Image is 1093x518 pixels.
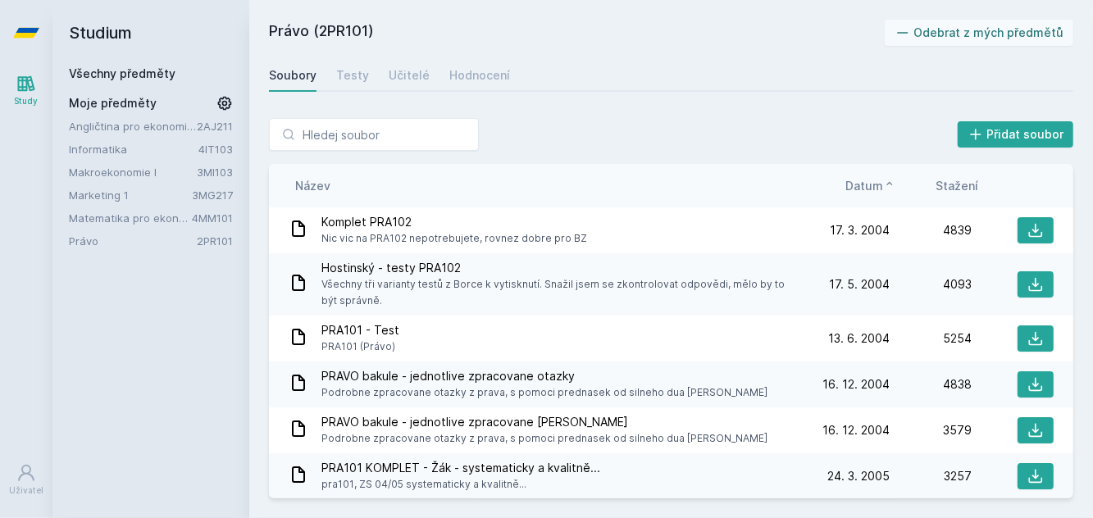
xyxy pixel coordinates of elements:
[958,121,1074,148] button: Přidat soubor
[69,210,192,226] a: Matematika pro ekonomy
[336,59,369,92] a: Testy
[69,187,192,203] a: Marketing 1
[192,211,233,225] a: 4MM101
[321,276,801,309] span: Všechny tři varianty testů z Borce k vytisknutí. Snažil jsem se zkontrolovat odpovědi, mělo by to...
[829,276,890,293] span: 17. 5. 2004
[269,59,317,92] a: Soubory
[890,376,972,393] div: 4838
[9,484,43,497] div: Uživatel
[890,468,972,484] div: 3257
[197,166,233,179] a: 3MI103
[321,460,600,476] span: PRA101 KOMPLET - Žák - systematicky a kvalitně...
[890,422,972,438] div: 3579
[321,476,600,493] span: pra101, ZS 04/05 systematicky a kvalitně...
[830,222,890,239] span: 17. 3. 2004
[69,66,175,80] a: Všechny předměty
[389,67,430,84] div: Učitelé
[321,430,767,447] span: Podrobne zpracovane otazky z prava, s pomoci prednasek od silneho dua [PERSON_NAME]
[269,67,317,84] div: Soubory
[828,330,890,347] span: 13. 6. 2004
[890,222,972,239] div: 4839
[15,95,39,107] div: Study
[321,322,399,339] span: PRA101 - Test
[321,339,399,355] span: PRA101 (Právo)
[321,384,767,401] span: Podrobne zpracovane otazky z prava, s pomoci prednasek od silneho dua [PERSON_NAME]
[822,376,890,393] span: 16. 12. 2004
[269,118,479,151] input: Hledej soubor
[449,67,510,84] div: Hodnocení
[69,95,157,111] span: Moje předměty
[3,66,49,116] a: Study
[936,177,978,194] button: Stažení
[321,260,801,276] span: Hostinský - testy PRA102
[321,368,767,384] span: PRAVO bakule - jednotlive zpracovane otazky
[198,143,233,156] a: 4IT103
[69,141,198,157] a: Informatika
[827,468,890,484] span: 24. 3. 2005
[890,330,972,347] div: 5254
[389,59,430,92] a: Učitelé
[3,455,49,505] a: Uživatel
[336,67,369,84] div: Testy
[69,164,197,180] a: Makroekonomie I
[885,20,1074,46] button: Odebrat z mých předmětů
[269,20,885,46] h2: Právo (2PR101)
[197,234,233,248] a: 2PR101
[69,233,197,249] a: Právo
[69,118,197,134] a: Angličtina pro ekonomická studia 1 (B2/C1)
[192,189,233,202] a: 3MG217
[197,120,233,133] a: 2AJ211
[890,276,972,293] div: 4093
[321,414,767,430] span: PRAVO bakule - jednotlive zpracovane [PERSON_NAME]
[321,230,587,247] span: Nic vic na PRA102 nepotrebujete, rovnez dobre pro BZ
[845,177,896,194] button: Datum
[822,422,890,438] span: 16. 12. 2004
[321,214,587,230] span: Komplet PRA102
[295,177,330,194] button: Název
[449,59,510,92] a: Hodnocení
[845,177,883,194] span: Datum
